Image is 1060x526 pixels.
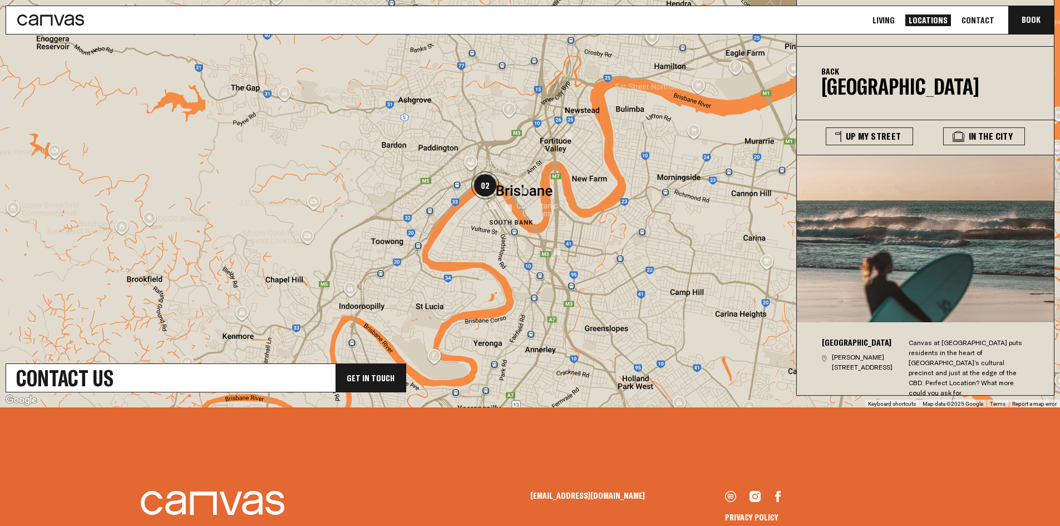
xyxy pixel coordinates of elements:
p: [PERSON_NAME][STREET_ADDRESS] [832,352,898,372]
a: Terms (opens in new tab) [990,401,1005,407]
a: Locations [905,14,951,26]
button: Up My Street [826,127,913,145]
a: Privacy Policy [725,513,778,522]
a: Open this area in Google Maps (opens a new window) [3,393,40,407]
a: [EMAIL_ADDRESS][DOMAIN_NAME] [530,491,725,500]
a: Living [869,14,898,26]
div: 02 [471,171,499,199]
button: Back [821,67,839,76]
div: Get In Touch [336,364,406,392]
a: Report a map error [1012,401,1057,407]
button: Book [1008,6,1054,34]
div: Canvas at [GEOGRAPHIC_DATA] puts residents in the heart of [GEOGRAPHIC_DATA]’s cultural precinct ... [909,338,1030,398]
button: Keyboard shortcuts [868,400,916,408]
h3: [GEOGRAPHIC_DATA] [822,338,898,347]
img: Google [3,393,40,407]
img: 185c477452cff58b1f023885e11cda7acde032e2-1800x1200.jpg [797,150,1055,322]
span: Map data ©2025 Google [923,401,983,407]
button: In The City [943,127,1025,145]
a: Contact [958,14,998,26]
a: Contact UsGet In Touch [6,363,406,392]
